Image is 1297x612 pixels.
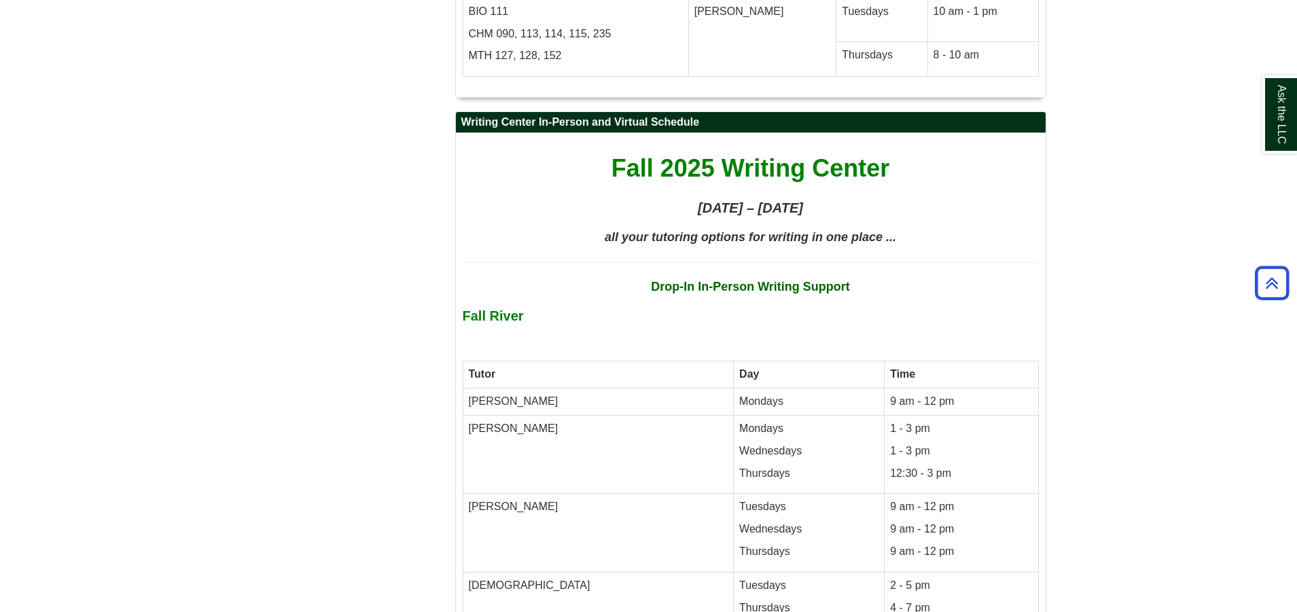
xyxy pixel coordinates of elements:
span: all your tutoring options for writing in one place ... [605,230,896,244]
strong: [DATE] – [DATE] [698,200,803,215]
strong: Day [739,368,759,380]
p: Thursdays [739,466,878,482]
p: 12:30 - 3 pm [890,466,1032,482]
p: CHM 090, 113, 114, 115, 235 [469,26,683,42]
p: Wednesdays [739,444,878,459]
p: Thursdays [739,544,878,560]
p: 1 - 3 pm [890,421,1032,437]
strong: Tutor [469,368,496,380]
td: [PERSON_NAME] [463,415,734,494]
strong: Drop-In In-Person Writing Support [651,280,850,293]
a: Back to Top [1250,274,1294,292]
h2: Writing Center In-Person and Virtual Schedule [456,112,1046,133]
p: 9 am - 12 pm [890,499,1032,515]
td: [PERSON_NAME] [463,389,734,416]
td: 9 am - 12 pm [885,389,1038,416]
td: [PERSON_NAME] [463,494,734,573]
p: Wednesdays [739,522,878,537]
p: Tuesdays [842,4,921,20]
td: 8 - 10 am [927,41,1038,76]
p: Mondays [739,421,878,437]
p: MTH 127, 128, 152 [469,48,683,64]
p: 1 - 3 pm [890,444,1032,459]
b: Fall River [463,308,524,323]
p: 2 - 5 pm [890,578,1032,594]
p: 9 am - 12 pm [890,544,1032,560]
p: Tuesdays [739,578,878,594]
p: BIO 111 [469,4,683,20]
strong: Time [890,368,915,380]
p: 10 am - 1 pm [934,4,1033,20]
p: Tuesdays [739,499,878,515]
td: Thursdays [836,41,927,76]
p: 9 am - 12 pm [890,522,1032,537]
span: Fall 2025 Writing Center [611,154,889,182]
td: Mondays [734,389,885,416]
